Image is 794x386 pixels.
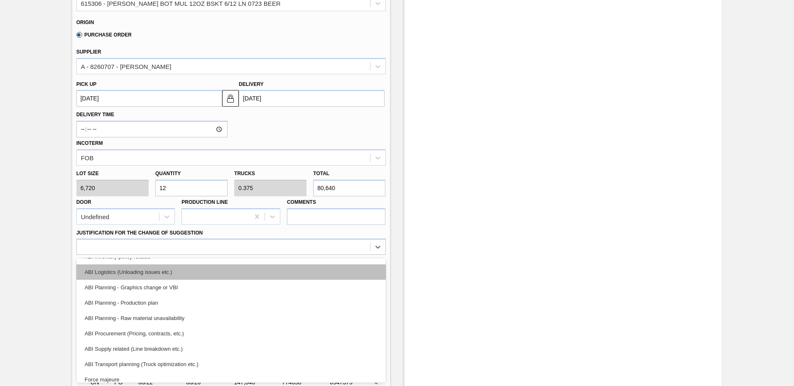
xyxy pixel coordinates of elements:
label: Trucks [234,171,255,176]
img: locked [225,93,235,103]
label: Supplier [76,49,101,55]
label: Origin [76,20,94,25]
label: Justification for the Change of Suggestion [76,230,203,236]
label: Purchase Order [76,32,132,38]
label: Comments [287,196,386,208]
label: Lot size [76,168,149,180]
div: ABI Procurement (Pricing, contracts, etc.) [76,326,386,341]
label: Production Line [181,199,228,205]
div: ABI Logistics (Unloading issues etc.) [76,264,386,280]
div: ABI Planning - Graphics change or VBI [76,280,386,295]
div: A - 8260707 - [PERSON_NAME] [81,63,172,70]
label: Door [76,199,91,205]
input: mm/dd/yyyy [76,90,222,107]
label: Quantity [155,171,181,176]
label: Incoterm [76,140,103,146]
label: Total [313,171,329,176]
button: locked [222,90,239,107]
div: ABI Planning - Production plan [76,295,386,310]
input: mm/dd/yyyy [239,90,385,107]
label: Delivery Time [76,109,228,121]
div: FOB [81,154,94,161]
label: Delivery [239,81,264,87]
label: Pick up [76,81,97,87]
label: Observation [76,257,386,269]
div: ABI Transport planning (Truck optimization etc.) [76,357,386,372]
div: ABI Supply related (Line breakdown etc.) [76,341,386,357]
div: ABI Planning - Raw material unavailability [76,310,386,326]
div: Undefined [81,213,109,220]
